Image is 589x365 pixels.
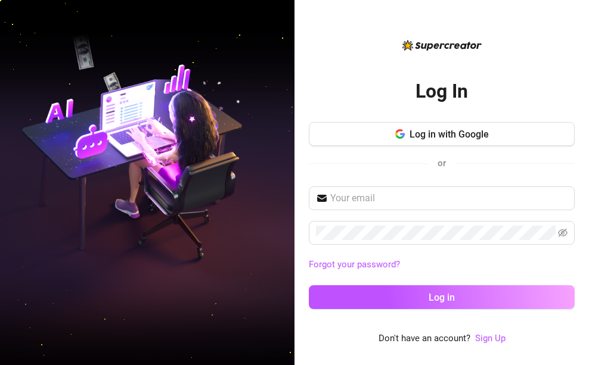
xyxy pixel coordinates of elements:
span: Don't have an account? [379,332,470,346]
a: Forgot your password? [309,258,575,272]
span: Log in with Google [410,129,489,140]
a: Sign Up [475,332,506,346]
span: or [438,158,446,169]
a: Forgot your password? [309,259,400,270]
button: Log in [309,285,575,309]
button: Log in with Google [309,122,575,146]
a: Sign Up [475,333,506,344]
span: Log in [429,292,455,303]
span: eye-invisible [558,228,568,238]
h2: Log In [416,79,468,104]
img: logo-BBDzfeDw.svg [402,40,482,51]
input: Your email [330,191,568,205]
